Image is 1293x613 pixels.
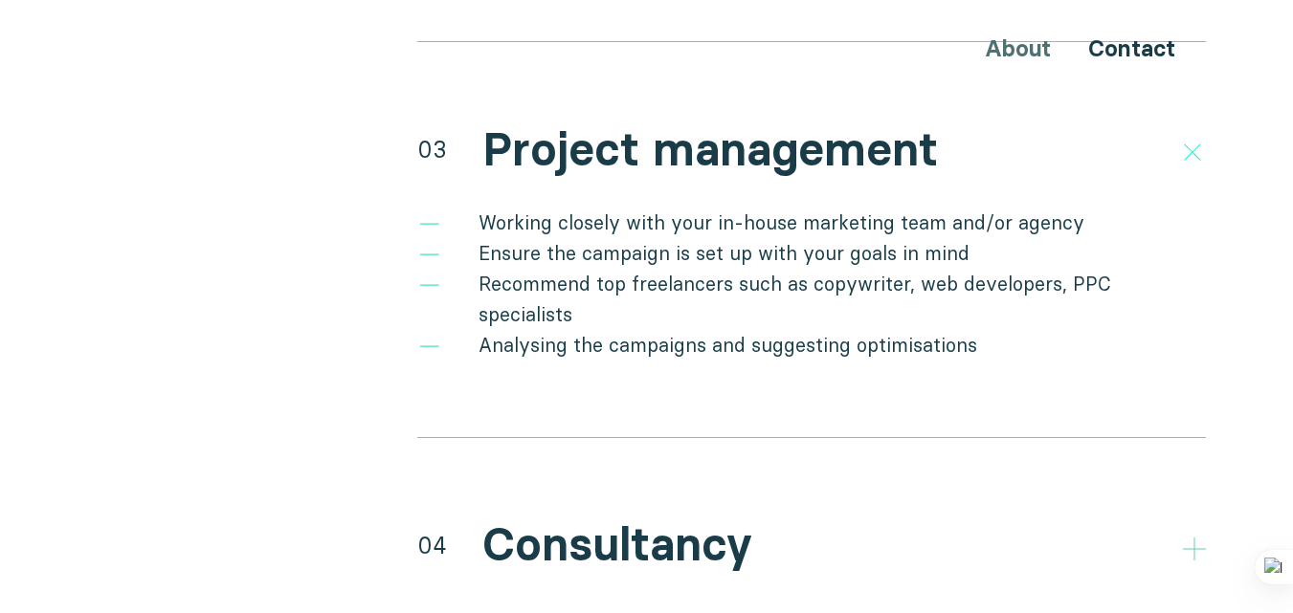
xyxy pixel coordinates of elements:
a: Contact [1088,34,1175,62]
li: Working closely with your in-house marketing team and/or agency [417,208,1206,238]
div: 03 [417,132,447,166]
div: 04 [417,528,447,562]
li: Recommend top freelancers such as copywriter, web developers, PPC specialists [417,269,1206,330]
h2: Project management [482,122,938,178]
li: Analysing the campaigns and suggesting optimisations [417,330,1206,361]
li: Ensure the campaign is set up with your goals in mind [417,238,1206,269]
h2: Consultancy [482,517,752,573]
